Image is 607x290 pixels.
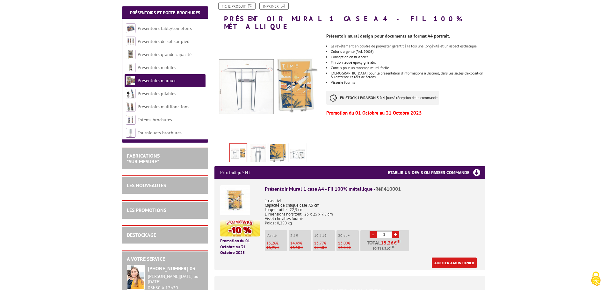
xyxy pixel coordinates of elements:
[340,95,394,100] strong: EN STOCK, LIVRAISON 3 à 4 jours
[331,50,485,53] li: Coloris argenté (RAL 9006).
[138,52,191,57] a: Présentoirs grande capacité
[588,271,604,287] img: Cookies (fenêtre modale)
[148,274,203,285] div: [PERSON_NAME][DATE] au [DATE]
[338,245,359,250] p: 14,54 €
[265,194,480,225] p: 1 case A4 Capacité de chaque case 7,5 cm Largeur utile : 22,5 cm Dimensions hors tout : 23 x 25 x...
[331,55,485,59] li: Conception en fil d'acier.
[266,245,287,250] p: 16,95 €
[126,37,135,46] img: Présentoirs de sol sur pied
[331,71,485,79] li: [DEMOGRAPHIC_DATA] pour la présentation d’informations à l’accueil, dans les salles d’exposition ...
[375,186,401,192] span: Réf.410001
[379,246,388,251] span: 18,31
[397,239,401,244] sup: HT
[127,256,203,262] h2: A votre service
[331,66,485,70] li: Conçus pour un montage mural facile
[373,246,395,251] span: Soit €
[126,115,135,124] img: Totems brochures
[290,245,311,250] p: 16,10 €
[392,231,399,238] a: +
[326,33,450,39] strong: Présentoir mural design pour documents au format A4 portrait.
[370,231,377,238] a: -
[127,152,160,165] a: FABRICATIONS"Sur Mesure"
[266,241,287,245] p: €
[266,240,276,246] span: 15,26
[326,111,485,115] p: Promotion du 01 Octobre au 31 Octobre 2025
[290,241,311,245] p: €
[250,144,266,164] img: porte_brochures_muraux_100_metallique_6a4_schema_410001.jpg
[585,268,607,290] button: Cookies (fenêtre modale)
[314,245,335,250] p: 15,30 €
[362,240,409,251] p: Total
[220,166,250,179] p: Prix indiqué HT
[390,245,395,249] sup: TTC
[138,39,189,44] a: Présentoirs de sol sur pied
[338,233,359,238] p: 20 et +
[381,240,394,245] span: 15,26
[331,81,485,84] li: Visserie fournis
[266,233,287,238] p: L'unité
[388,166,485,179] h3: Etablir un devis ou passer commande
[138,104,189,110] a: Présentoirs multifonctions
[138,78,176,83] a: Présentoirs muraux
[138,117,172,123] a: Totems brochures
[127,265,145,290] img: widget-service.jpg
[394,240,397,245] span: €
[220,185,250,215] img: Présentoir Mural 1 case A4 - Fil 100% métallique
[126,50,135,59] img: Présentoirs grande capacité
[314,233,335,238] p: 10 à 19
[270,144,285,164] img: porte_brochures_muraux_100_metallique_6a4_zoom_2_410001.jpg
[220,220,260,237] img: promotion
[138,91,176,96] a: Présentoirs pliables
[148,265,195,272] strong: [PHONE_NUMBER] 03
[130,10,200,16] a: Présentoirs et Porte-brochures
[290,240,300,246] span: 14,49
[314,240,324,246] span: 13,77
[126,76,135,85] img: Présentoirs muraux
[265,185,480,193] div: Présentoir Mural 1 case A4 - Fil 100% métallique -
[290,144,305,164] img: porte_brochures_muraux_100_metallique_6a4_zoom_410001.jpg
[126,63,135,72] img: Présentoirs mobiles
[126,128,135,138] img: Tourniquets brochures
[138,25,192,31] a: Présentoirs table/comptoirs
[218,3,256,10] a: Fiche produit
[331,60,485,64] li: Finition laqué époxy gris alu.
[220,238,260,256] p: Promotion du 01 Octobre au 31 Octobre 2025
[230,144,247,163] img: porte_brochures_muraux_100_metallique_1a4_new_410001.jpg
[331,44,485,48] li: Le revêtement en poudre de polyester garantit à la fois une longévité et un aspect esthétique.
[214,33,322,141] img: porte_brochures_muraux_100_metallique_1a4_new_410001.jpg
[326,91,439,105] p: à réception de la commande
[138,130,182,136] a: Tourniquets brochures
[127,232,156,238] a: DESTOCKAGE
[127,182,166,188] a: LES NOUVEAUTÉS
[432,258,477,268] a: Ajouter à mon panier
[314,241,335,245] p: €
[127,207,166,213] a: LES PROMOTIONS
[126,89,135,98] img: Présentoirs pliables
[138,65,176,70] a: Présentoirs mobiles
[126,24,135,33] img: Présentoirs table/comptoirs
[290,233,311,238] p: 2 à 9
[338,241,359,245] p: €
[338,240,348,246] span: 13,09
[259,3,289,10] a: Imprimer
[126,102,135,111] img: Présentoirs multifonctions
